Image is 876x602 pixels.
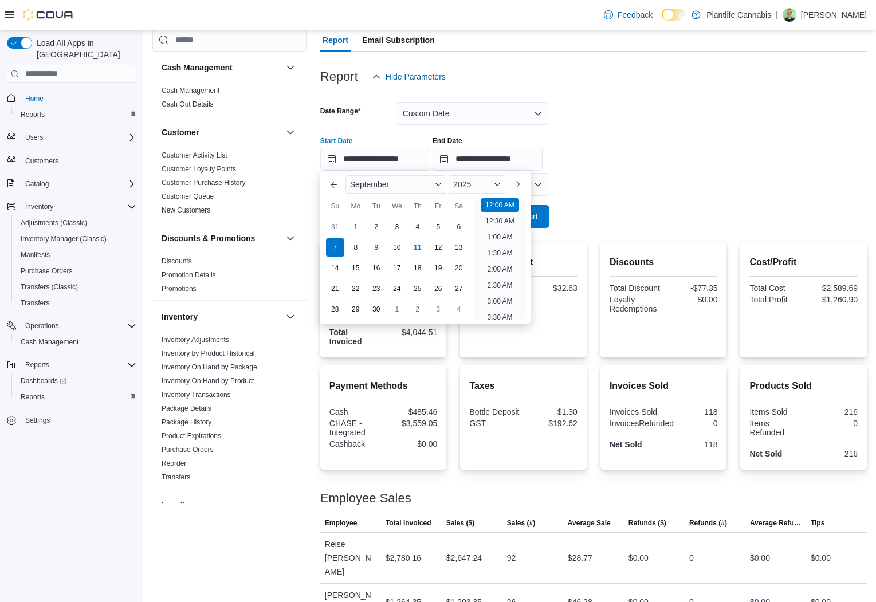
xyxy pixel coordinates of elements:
div: day-5 [429,218,447,236]
a: Transfers [16,296,54,310]
span: Inventory Transactions [162,390,231,399]
a: Customer Queue [162,192,214,200]
span: Users [21,131,136,144]
li: 3:00 AM [482,294,517,308]
span: Average Sale [568,518,611,528]
div: day-15 [347,259,365,277]
button: Custom Date [396,102,549,125]
h2: Discounts [610,255,718,269]
div: day-18 [408,259,427,277]
div: Sa [450,197,468,215]
button: Next month [508,175,526,194]
div: day-16 [367,259,386,277]
div: $192.62 [526,419,578,428]
button: Manifests [11,247,141,263]
div: InvoicesRefunded [610,419,674,428]
div: Items Sold [749,407,801,416]
span: Inventory by Product Historical [162,349,255,358]
a: Package History [162,418,211,426]
div: day-22 [347,280,365,298]
div: Total Cost [749,284,801,293]
div: Discounts & Promotions [152,254,307,300]
a: Home [21,92,48,105]
a: Inventory On Hand by Package [162,363,257,371]
button: Reports [11,107,141,123]
span: 2025 [453,180,471,189]
div: Cash [329,407,381,416]
span: Transfers (Classic) [21,282,78,292]
button: Reports [2,357,141,373]
span: Catalog [21,177,136,191]
button: Cash Management [284,61,297,74]
a: Customer Purchase History [162,179,246,187]
div: $4,044.51 [386,328,437,337]
span: Inventory On Hand by Package [162,363,257,372]
div: -$77.35 [666,284,717,293]
div: day-1 [388,300,406,318]
span: Inventory [21,200,136,214]
span: Manifests [16,248,136,262]
span: Inventory [25,202,53,211]
button: Catalog [2,176,141,192]
div: day-3 [429,300,447,318]
li: 2:30 AM [482,278,517,292]
span: New Customers [162,206,210,215]
span: Inventory On Hand by Product [162,376,254,385]
button: Settings [2,412,141,428]
span: Report [323,29,348,52]
span: Load All Apps in [GEOGRAPHIC_DATA] [32,37,136,60]
li: 2:00 AM [482,262,517,276]
button: Inventory [21,200,58,214]
div: GST [469,419,521,428]
li: 1:00 AM [482,230,517,244]
div: $485.46 [386,407,437,416]
h2: Taxes [469,379,578,393]
div: We [388,197,406,215]
strong: Net Sold [610,440,642,449]
span: Reports [21,358,136,372]
a: Customer Activity List [162,151,227,159]
a: Manifests [16,248,54,262]
a: Cash Management [16,335,83,349]
a: Inventory by Product Historical [162,349,255,357]
h2: Products Sold [749,379,858,393]
button: Customers [2,152,141,169]
span: Inventory Manager (Classic) [21,234,107,243]
div: day-7 [326,238,344,257]
div: 0 [678,419,717,428]
a: New Customers [162,206,210,214]
button: Inventory [162,311,281,322]
a: Dashboards [11,373,141,389]
div: 0 [689,551,694,565]
span: Customer Loyalty Points [162,164,236,174]
span: Employee [325,518,358,528]
a: Promotion Details [162,271,216,279]
ul: Time [474,198,526,320]
a: Customers [21,154,63,168]
input: Press the down key to enter a popover containing a calendar. Press the escape key to close the po... [320,148,430,171]
div: day-11 [408,238,427,257]
button: Open list of options [533,180,543,189]
div: September, 2025 [325,217,469,320]
span: Settings [25,416,50,425]
button: Cash Management [162,62,281,73]
div: day-20 [450,259,468,277]
button: Customer [284,125,297,139]
h2: Payment Methods [329,379,438,393]
div: Reise [PERSON_NAME] [320,533,381,583]
a: Inventory Adjustments [162,336,229,344]
span: Tips [811,518,824,528]
span: Product Expirations [162,431,221,440]
button: Transfers [11,295,141,311]
div: day-26 [429,280,447,298]
span: Hide Parameters [386,71,446,82]
button: Loyalty [162,499,281,511]
button: Discounts & Promotions [284,231,297,245]
a: Promotions [162,285,197,293]
li: 3:30 AM [482,310,517,324]
button: Inventory [2,199,141,215]
div: $0.00 [386,439,437,448]
div: $0.00 [628,551,649,565]
a: Adjustments (Classic) [16,216,92,230]
nav: Complex example [7,85,136,459]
